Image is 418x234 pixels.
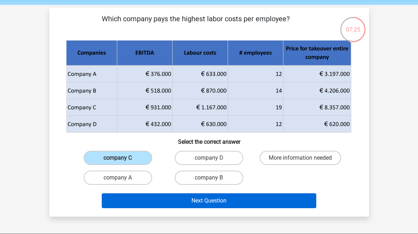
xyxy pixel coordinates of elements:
[175,151,243,165] label: company D
[84,171,152,185] label: company A
[175,171,243,185] label: company B
[102,193,316,208] button: Next Question
[84,151,152,165] label: company C
[61,13,331,35] p: Which company pays the highest labor costs per employee?
[61,133,358,145] h6: Select the correct answer
[340,16,366,34] div: 07:25
[260,151,341,165] label: More information needed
